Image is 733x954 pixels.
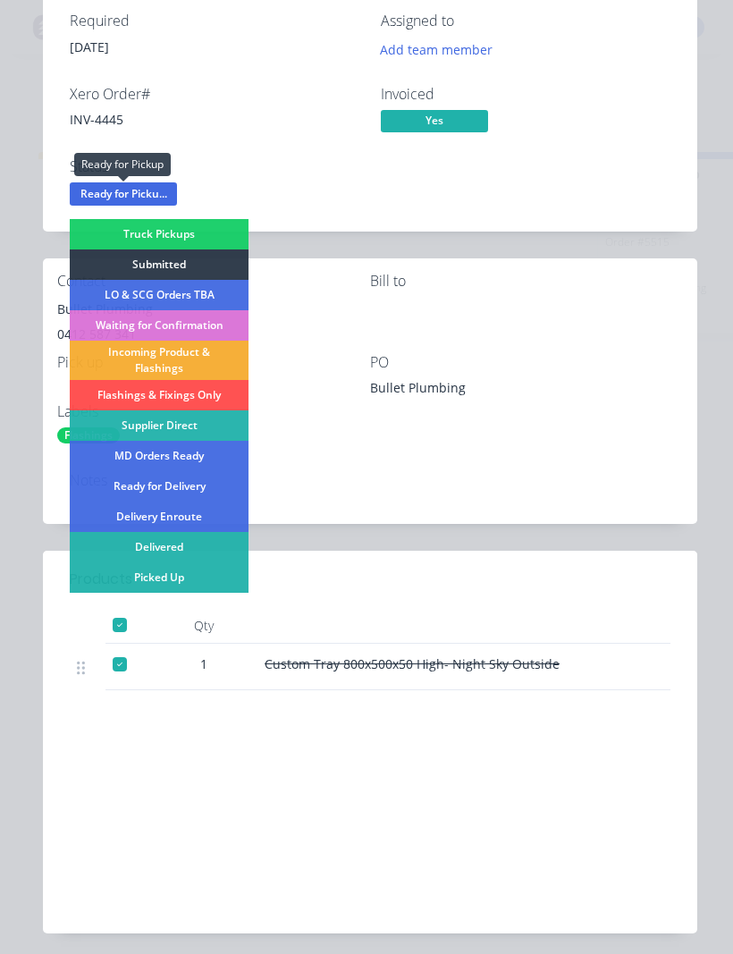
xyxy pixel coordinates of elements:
[70,219,249,249] div: Truck Pickups
[370,273,683,290] div: Bill to
[70,182,177,209] button: Ready for Picku...
[70,110,359,129] div: INV-4445
[57,297,370,322] div: Bullet Plumbing
[370,378,594,403] div: Bullet Plumbing
[70,86,359,103] div: Xero Order #
[70,280,249,310] div: LO & SCG Orders TBA
[70,13,359,30] div: Required
[70,158,359,175] div: Status
[70,441,249,471] div: MD Orders Ready
[57,273,370,290] div: Contact
[74,153,171,176] div: Ready for Pickup
[57,403,370,420] div: Labels
[57,322,370,347] div: 0412 587 341
[70,38,109,55] span: [DATE]
[381,13,670,30] div: Assigned to
[70,341,249,380] div: Incoming Product & Flashings
[70,471,249,502] div: Ready for Delivery
[381,38,502,62] button: Add team member
[57,354,370,371] div: Pick up
[371,38,502,62] button: Add team member
[70,380,249,410] div: Flashings & Fixings Only
[265,655,560,672] span: Custom Tray 800x500x50 High- Night Sky Outside
[70,249,249,280] div: Submitted
[70,562,249,593] div: Picked Up
[57,297,370,354] div: Bullet Plumbing0412 587 341
[57,427,120,443] div: Flashings
[381,110,488,132] span: Yes
[70,410,249,441] div: Supplier Direct
[370,354,683,371] div: PO
[70,532,249,562] div: Delivered
[381,86,670,103] div: Invoiced
[70,502,249,532] div: Delivery Enroute
[70,310,249,341] div: Waiting for Confirmation
[70,472,670,489] div: Notes
[70,182,177,205] span: Ready for Picku...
